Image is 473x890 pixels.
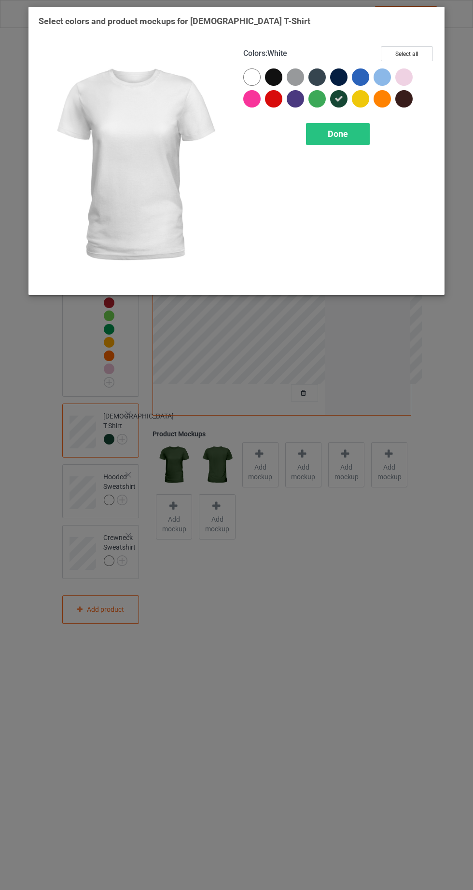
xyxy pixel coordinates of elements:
[243,49,287,59] h4: :
[39,16,310,26] span: Select colors and product mockups for [DEMOGRAPHIC_DATA] T-Shirt
[267,49,287,58] span: White
[39,46,230,285] img: regular.jpg
[381,46,433,61] button: Select all
[243,49,265,58] span: Colors
[328,129,348,139] span: Done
